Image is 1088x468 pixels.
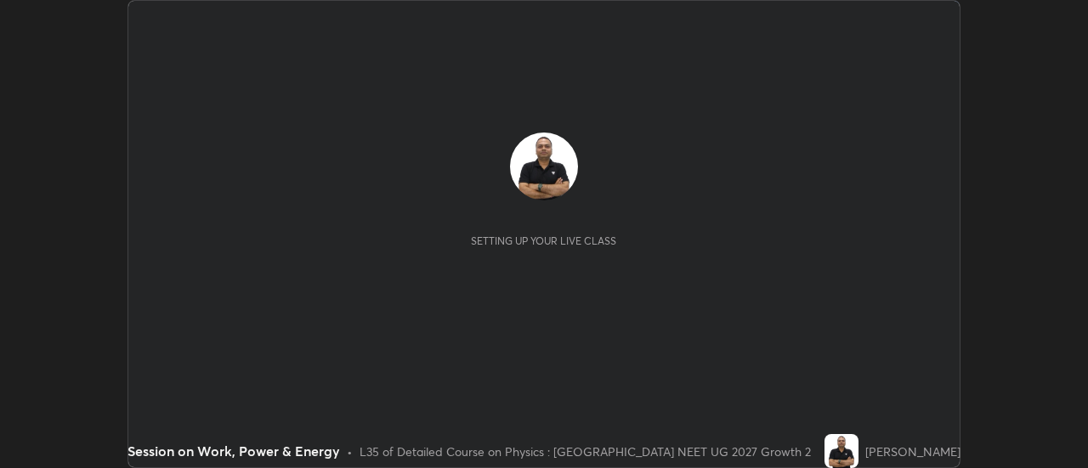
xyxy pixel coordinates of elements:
div: [PERSON_NAME] [865,443,960,460]
div: L35 of Detailed Course on Physics : [GEOGRAPHIC_DATA] NEET UG 2027 Growth 2 [360,443,811,460]
img: c64a45410bbe405998bfe880a3b0076b.jpg [510,133,578,200]
div: Setting up your live class [471,234,616,247]
div: • [347,443,353,460]
img: c64a45410bbe405998bfe880a3b0076b.jpg [824,434,858,468]
div: Session on Work, Power & Energy [127,441,340,461]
